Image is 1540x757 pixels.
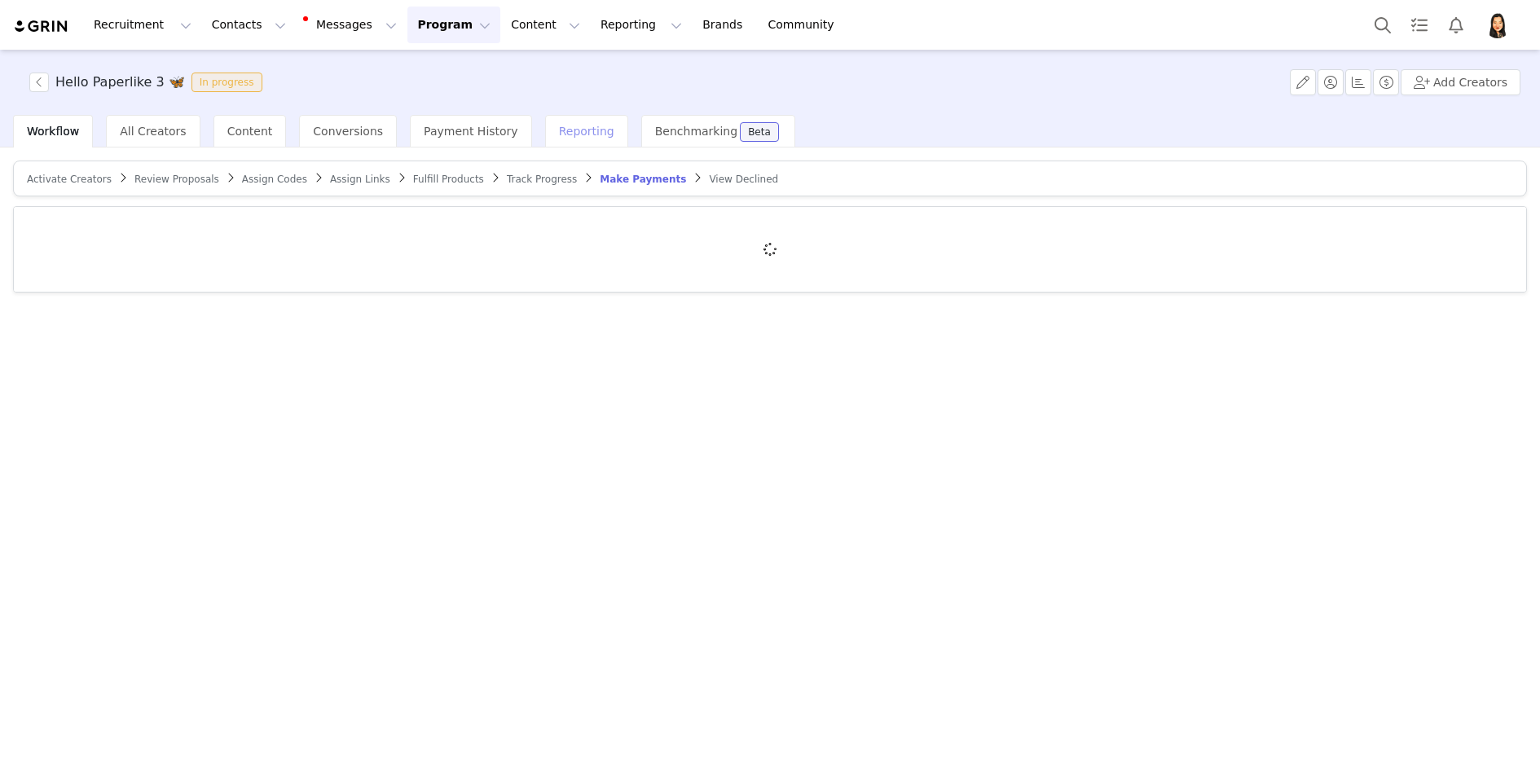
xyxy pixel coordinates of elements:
button: Reporting [591,7,692,43]
button: Program [407,7,500,43]
a: Brands [693,7,757,43]
button: Messages [297,7,407,43]
span: Workflow [27,125,79,138]
div: Beta [748,127,771,137]
span: Conversions [313,125,383,138]
span: Benchmarking [655,125,737,138]
span: Activate Creators [27,174,112,185]
button: Recruitment [84,7,201,43]
span: Content [227,125,273,138]
span: Payment History [424,125,518,138]
span: Fulfill Products [413,174,484,185]
img: 8ab0acf9-0547-4d8c-b9c5-8a6381257489.jpg [1485,12,1511,38]
span: [object Object] [29,73,269,92]
span: Assign Codes [242,174,307,185]
button: Notifications [1438,7,1474,43]
span: Reporting [559,125,614,138]
button: Search [1365,7,1401,43]
span: Make Payments [600,174,686,185]
button: Profile [1475,12,1527,38]
h3: Hello Paperlike 3 🦋 [55,73,185,92]
button: Add Creators [1401,69,1520,95]
button: Content [501,7,590,43]
a: Tasks [1401,7,1437,43]
a: Community [759,7,851,43]
img: grin logo [13,19,70,34]
button: Contacts [202,7,296,43]
span: In progress [191,73,262,92]
span: Assign Links [330,174,390,185]
span: All Creators [120,125,186,138]
span: View Declined [709,174,778,185]
span: Track Progress [507,174,577,185]
span: Review Proposals [134,174,219,185]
